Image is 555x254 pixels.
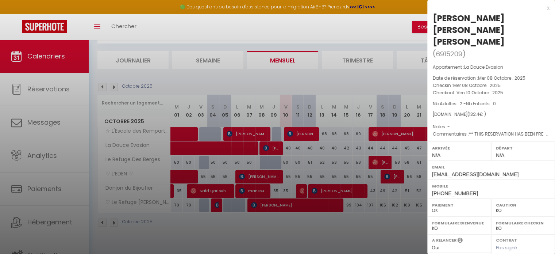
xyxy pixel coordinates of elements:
span: 132.4 [469,111,479,117]
span: [EMAIL_ADDRESS][DOMAIN_NAME] [432,171,519,177]
p: Notes : [433,123,550,130]
span: ( € ) [467,111,486,117]
div: x [427,4,550,12]
span: Ven 10 Octobre . 2025 [456,90,503,96]
label: Contrat [496,237,517,242]
label: Mobile [432,182,550,190]
label: Arrivée [432,144,486,152]
span: 6915209 [436,49,462,58]
div: [PERSON_NAME] [PERSON_NAME] [PERSON_NAME] [433,12,550,48]
span: - [447,124,450,130]
span: N/A [496,152,504,158]
label: Caution [496,201,550,209]
div: [DOMAIN_NAME] [433,111,550,118]
span: [PHONE_NUMBER] [432,190,478,196]
span: ( ) [433,49,466,59]
i: Sélectionner OUI si vous souhaiter envoyer les séquences de messages post-checkout [458,237,463,245]
p: Date de réservation : [433,75,550,82]
label: A relancer [432,237,456,243]
span: Nb Enfants : 0 [466,101,496,107]
span: La Douce Evasion [464,64,503,70]
span: Mer 08 Octobre . 2025 [453,82,501,88]
span: Nb Adultes : 2 - [433,101,496,107]
label: Formulaire Bienvenue [432,219,486,227]
label: Départ [496,144,550,152]
label: Email [432,163,550,171]
label: Paiement [432,201,486,209]
p: Checkin : [433,82,550,89]
span: Pas signé [496,244,517,251]
span: N/A [432,152,440,158]
p: Checkout : [433,89,550,96]
p: Commentaires : [433,130,550,138]
label: Formulaire Checkin [496,219,550,227]
p: Appartement : [433,64,550,71]
span: Mer 08 Octobre . 2025 [478,75,525,81]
